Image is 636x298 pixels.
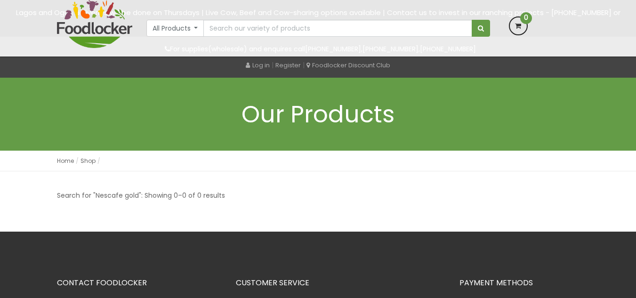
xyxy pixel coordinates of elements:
[236,279,445,287] h3: CUSTOMER SERVICE
[146,20,204,37] button: All Products
[520,12,532,24] span: 0
[57,279,222,287] h3: CONTACT FOODLOCKER
[246,61,270,70] a: Log in
[303,60,305,70] span: |
[459,279,580,287] h3: PAYMENT METHODS
[81,157,96,165] a: Shop
[203,20,472,37] input: Search our variety of products
[57,101,580,127] h1: Our Products
[57,157,74,165] a: Home
[272,60,274,70] span: |
[275,61,301,70] a: Register
[57,190,225,201] p: Search for "Nescafe gold": Showing 0–0 of 0 results
[306,61,390,70] a: Foodlocker Discount Club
